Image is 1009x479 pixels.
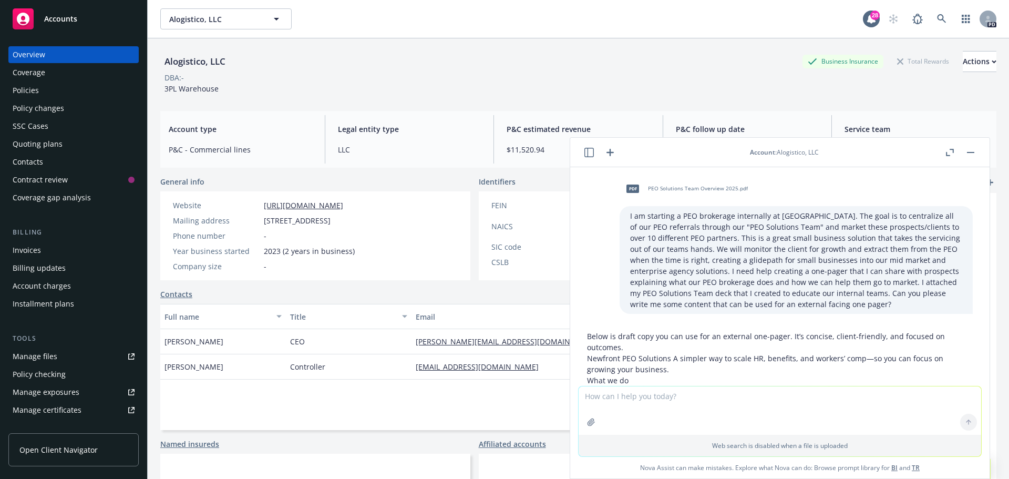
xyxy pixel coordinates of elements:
[13,278,71,294] div: Account charges
[160,289,192,300] a: Contacts
[411,304,621,329] button: Email
[13,136,63,152] div: Quoting plans
[264,230,266,241] span: -
[891,463,898,472] a: BI
[13,82,39,99] div: Policies
[164,84,219,94] span: 3PL Warehouse
[290,311,396,322] div: Title
[883,8,904,29] a: Start snowing
[8,189,139,206] a: Coverage gap analysis
[907,8,928,29] a: Report a Bug
[491,200,578,211] div: FEIN
[8,82,139,99] a: Policies
[574,457,985,478] span: Nova Assist can make mistakes. Explore what Nova can do: Browse prompt library for and
[13,366,66,383] div: Policy checking
[984,176,996,189] a: add
[164,336,223,347] span: [PERSON_NAME]
[13,242,41,259] div: Invoices
[160,439,219,450] a: Named insureds
[264,246,355,257] span: 2023 (2 years in business)
[676,124,819,135] span: P&C follow up date
[491,221,578,232] div: NAICS
[8,171,139,188] a: Contract review
[8,100,139,117] a: Policy changes
[13,171,68,188] div: Contract review
[169,14,260,25] span: Alogistico, LLC
[44,15,77,23] span: Accounts
[648,185,748,192] span: PEO Solutions Team Overview 2025.pdf
[8,366,139,383] a: Policy checking
[8,420,139,436] a: Manage BORs
[13,100,64,117] div: Policy changes
[8,402,139,419] a: Manage certificates
[164,361,223,372] span: [PERSON_NAME]
[845,124,988,135] span: Service team
[13,64,45,81] div: Coverage
[160,176,204,187] span: General info
[264,215,331,226] span: [STREET_ADDRESS]
[955,8,976,29] a: Switch app
[164,311,270,322] div: Full name
[802,55,883,68] div: Business Insurance
[13,260,66,277] div: Billing updates
[13,402,81,419] div: Manage certificates
[286,304,411,329] button: Title
[587,331,973,353] p: Below is draft copy you can use for an external one-pager. It’s concise, client-friendly, and foc...
[13,46,45,63] div: Overview
[160,55,230,68] div: Alogistico, LLC
[173,215,260,226] div: Mailing address
[338,144,481,155] span: LLC
[963,51,996,72] button: Actions
[479,439,546,450] a: Affiliated accounts
[19,444,98,455] span: Open Client Navigator
[160,8,292,29] button: Alogistico, LLC
[8,64,139,81] a: Coverage
[8,260,139,277] a: Billing updates
[13,118,48,135] div: SSC Cases
[8,295,139,312] a: Installment plans
[8,348,139,365] a: Manage files
[8,384,139,401] a: Manage exposures
[912,463,920,472] a: TR
[173,246,260,257] div: Year business started
[8,278,139,294] a: Account charges
[507,124,650,135] span: P&C estimated revenue
[416,362,547,372] a: [EMAIL_ADDRESS][DOMAIN_NAME]
[169,124,312,135] span: Account type
[8,136,139,152] a: Quoting plans
[587,375,973,386] p: What we do
[479,176,516,187] span: Identifiers
[416,311,605,322] div: Email
[8,154,139,170] a: Contacts
[264,200,343,210] a: [URL][DOMAIN_NAME]
[264,261,266,272] span: -
[13,189,91,206] div: Coverage gap analysis
[164,72,184,83] div: DBA: -
[8,242,139,259] a: Invoices
[620,176,750,202] div: pdfPEO Solutions Team Overview 2025.pdf
[290,336,305,347] span: CEO
[750,148,775,157] span: Account
[13,420,62,436] div: Manage BORs
[507,144,650,155] span: $11,520.94
[8,4,139,34] a: Accounts
[290,361,325,372] span: Controller
[160,304,286,329] button: Full name
[169,144,312,155] span: P&C - Commercial lines
[173,200,260,211] div: Website
[8,227,139,238] div: Billing
[585,441,975,450] p: Web search is disabled when a file is uploaded
[8,333,139,344] div: Tools
[870,11,880,20] div: 28
[892,55,954,68] div: Total Rewards
[630,210,962,310] p: I am starting a PEO brokerage internally at [GEOGRAPHIC_DATA]. The goal is to centralize all of o...
[750,148,819,157] div: : Alogistico, LLC
[491,241,578,252] div: SIC code
[173,230,260,241] div: Phone number
[626,185,639,192] span: pdf
[8,46,139,63] a: Overview
[338,124,481,135] span: Legal entity type
[173,261,260,272] div: Company size
[13,348,57,365] div: Manage files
